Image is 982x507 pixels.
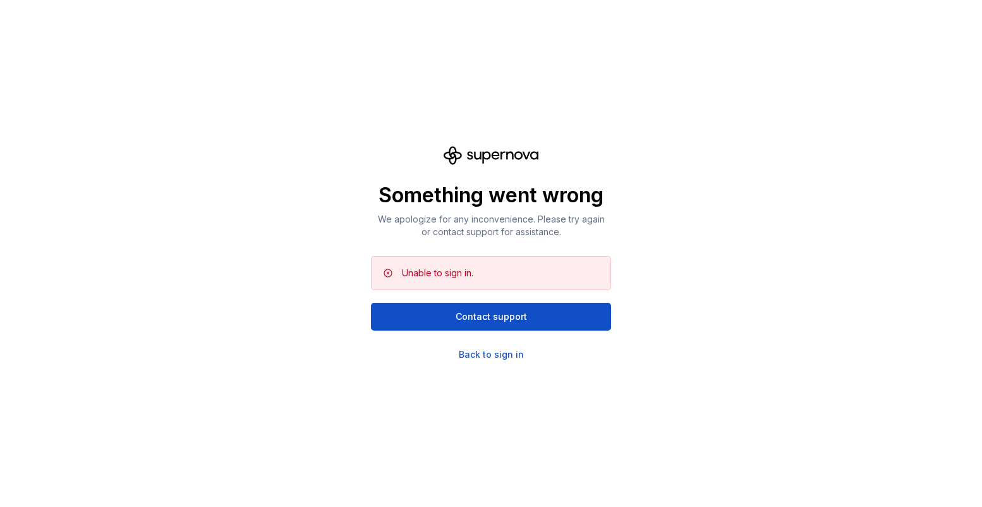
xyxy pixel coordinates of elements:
span: Contact support [456,310,527,323]
p: We apologize for any inconvenience. Please try again or contact support for assistance. [371,213,611,238]
button: Contact support [371,303,611,331]
a: Back to sign in [459,348,524,361]
div: Unable to sign in. [402,267,473,279]
p: Something went wrong [371,183,611,208]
